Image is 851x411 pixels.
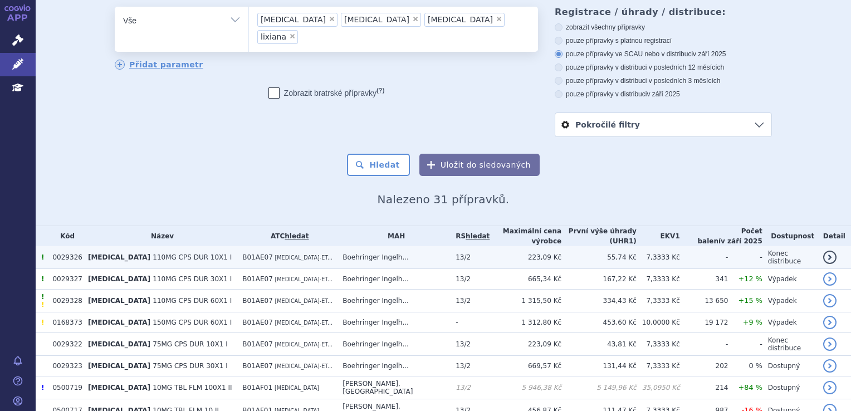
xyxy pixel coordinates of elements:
[419,154,540,176] button: Uložit do sledovaných
[456,384,471,392] span: 13/2
[555,113,771,136] a: Pokročilé filtry
[88,253,150,261] span: [MEDICAL_DATA]
[738,383,762,392] span: +84 %
[555,76,772,85] label: pouze přípravky v distribuci v posledních 3 měsících
[88,362,150,370] span: [MEDICAL_DATA]
[88,275,150,283] span: [MEDICAL_DATA]
[337,312,450,333] td: Boehringer Ingelh...
[261,33,286,41] span: lixiana
[561,356,637,376] td: 131,44 Kč
[738,296,762,305] span: +15 %
[728,333,762,356] td: -
[275,363,333,369] span: [MEDICAL_DATA]-ET...
[555,63,772,72] label: pouze přípravky v distribuci v posledních 12 měsících
[337,290,450,312] td: Boehringer Ingelh...
[762,376,818,399] td: Dostupný
[561,246,637,269] td: 55,74 Kč
[637,226,680,246] th: EKV1
[47,333,82,356] td: 0029322
[88,297,150,305] span: [MEDICAL_DATA]
[456,362,471,370] span: 13/2
[428,16,493,23] span: [MEDICAL_DATA]
[647,90,679,98] span: v září 2025
[344,16,409,23] span: [MEDICAL_DATA]
[450,312,490,333] td: -
[637,269,680,290] td: 7,3333 Kč
[337,356,450,376] td: Boehringer Ingelh...
[285,232,309,240] a: hledat
[41,384,44,392] span: Poslední data tohoto produktu jsou ze SCAU platného k 01.03.2020.
[376,87,384,94] abbr: (?)
[450,226,490,246] th: RS
[823,359,837,373] a: detail
[153,319,232,326] span: 150MG CPS DUR 60X1 I
[153,384,232,392] span: 10MG TBL FLM 100X1 II
[561,269,637,290] td: 167,22 Kč
[680,376,728,399] td: 214
[637,376,680,399] td: 35,0950 Kč
[762,312,818,333] td: Výpadek
[456,297,471,305] span: 13/2
[637,290,680,312] td: 7,3333 Kč
[347,154,410,176] button: Hledat
[153,253,232,261] span: 110MG CPS DUR 10X1 I
[823,251,837,264] a: detail
[337,246,450,269] td: Boehringer Ingelh...
[738,275,762,283] span: +12 %
[555,50,772,58] label: pouze přípravky ve SCAU nebo v distribuci
[762,356,818,376] td: Dostupný
[268,87,385,99] label: Zobrazit bratrské přípravky
[561,333,637,356] td: 43,81 Kč
[242,275,273,283] span: B01AE07
[88,340,150,348] span: [MEDICAL_DATA]
[490,376,561,399] td: 5 946,38 Kč
[115,60,203,70] a: Přidat parametr
[412,16,419,22] span: ×
[378,193,510,206] span: Nalezeno 31 přípravků.
[561,376,637,399] td: 5 149,96 Kč
[680,312,728,333] td: 19 172
[153,275,232,283] span: 110MG CPS DUR 30X1 I
[153,362,227,370] span: 75MG CPS DUR 30X1 I
[680,226,762,246] th: Počet balení
[561,312,637,333] td: 453,60 Kč
[275,341,333,348] span: [MEDICAL_DATA]-ET...
[561,226,637,246] th: První výše úhrady (UHR1)
[153,340,227,348] span: 75MG CPS DUR 10X1 I
[47,226,82,246] th: Kód
[41,293,44,301] span: Tento přípravek má více úhrad.
[823,294,837,307] a: detail
[680,269,728,290] td: 341
[490,246,561,269] td: 223,09 Kč
[456,275,471,283] span: 13/2
[743,318,762,326] span: +9 %
[490,312,561,333] td: 1 312,80 Kč
[762,246,818,269] td: Konec distribuce
[749,361,762,370] span: 0 %
[555,23,772,32] label: zobrazit všechny přípravky
[47,376,82,399] td: 0500719
[41,253,44,261] span: Tento přípravek má více úhrad.
[47,356,82,376] td: 0029323
[762,333,818,356] td: Konec distribuce
[242,297,273,305] span: B01AE07
[337,376,450,399] td: [PERSON_NAME], [GEOGRAPHIC_DATA]
[242,340,273,348] span: B01AE07
[762,269,818,290] td: Výpadek
[456,340,471,348] span: 13/2
[337,333,450,356] td: Boehringer Ingelh...
[680,246,728,269] td: -
[47,290,82,312] td: 0029328
[41,301,44,309] span: Tento přípravek má DNC/DoÚ.
[275,298,333,304] span: [MEDICAL_DATA]-ET...
[275,255,333,261] span: [MEDICAL_DATA]-ET...
[337,226,450,246] th: MAH
[680,356,728,376] td: 202
[823,337,837,351] a: detail
[275,385,319,391] span: [MEDICAL_DATA]
[496,16,502,22] span: ×
[490,226,561,246] th: Maximální cena výrobce
[680,290,728,312] td: 13 650
[762,226,818,246] th: Dostupnost
[82,226,237,246] th: Název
